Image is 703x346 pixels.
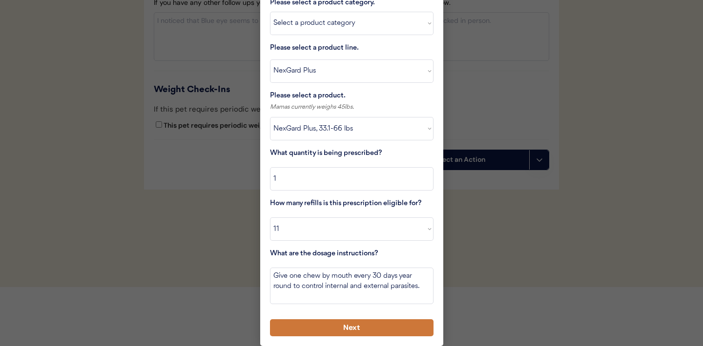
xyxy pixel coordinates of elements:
[270,248,434,260] div: What are the dosage instructions?
[270,148,434,160] div: What quantity is being prescribed?
[270,319,434,336] button: Next
[270,102,434,112] div: Mamas currently weighs 45lbs.
[270,42,368,55] div: Please select a product line.
[270,167,434,191] input: Enter a number
[270,198,434,210] div: How many refills is this prescription eligible for?
[270,90,434,102] div: Please select a product.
